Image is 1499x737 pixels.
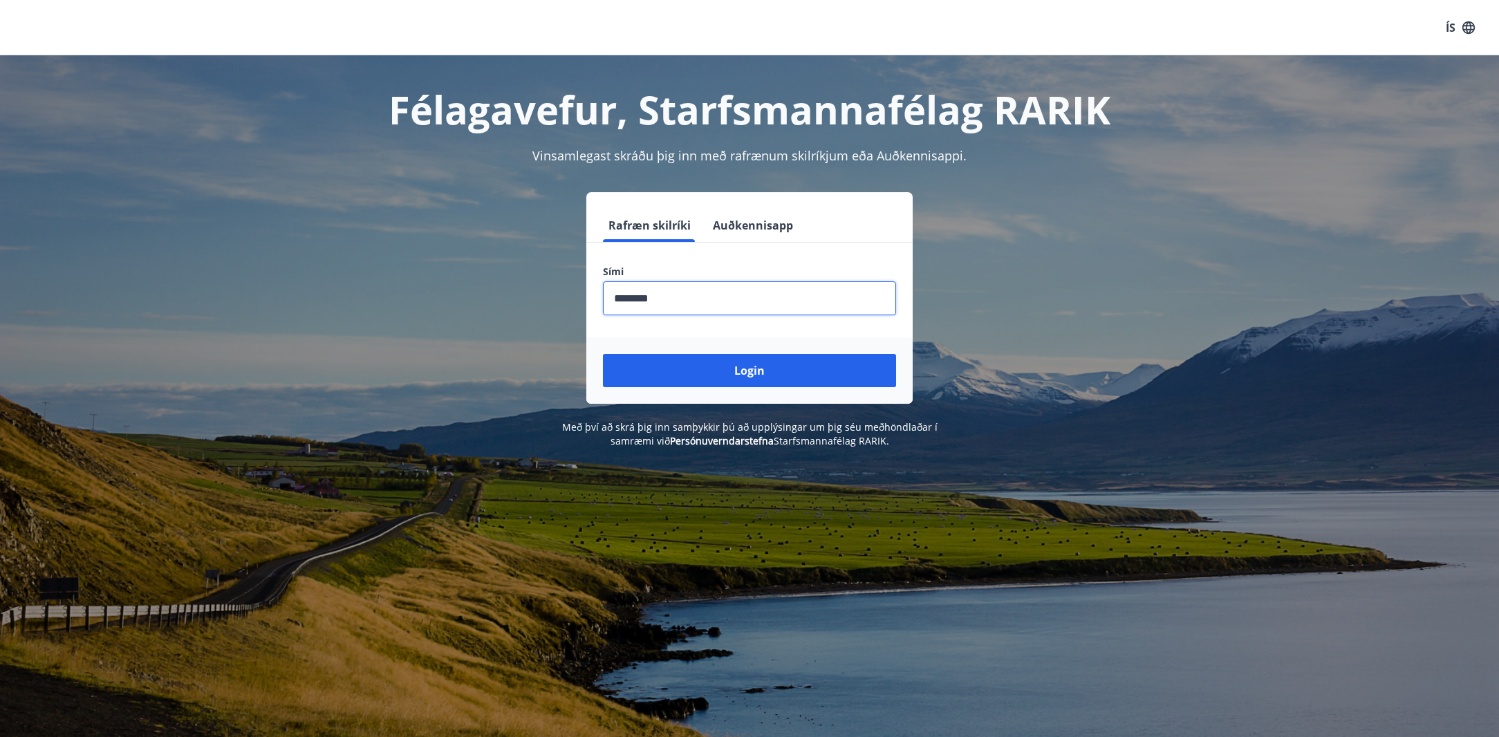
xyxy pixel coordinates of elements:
button: Rafræn skilríki [603,209,696,242]
button: Auðkennisapp [707,209,799,242]
span: Vinsamlegast skráðu þig inn með rafrænum skilríkjum eða Auðkennisappi. [532,147,967,164]
button: Login [603,354,896,387]
a: Persónuverndarstefna [670,434,774,447]
h1: Félagavefur, Starfsmannafélag RARIK [268,83,1231,136]
span: Með því að skrá þig inn samþykkir þú að upplýsingar um þig séu meðhöndlaðar í samræmi við Starfsm... [562,420,938,447]
button: ÍS [1438,15,1482,40]
label: Sími [603,265,896,279]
